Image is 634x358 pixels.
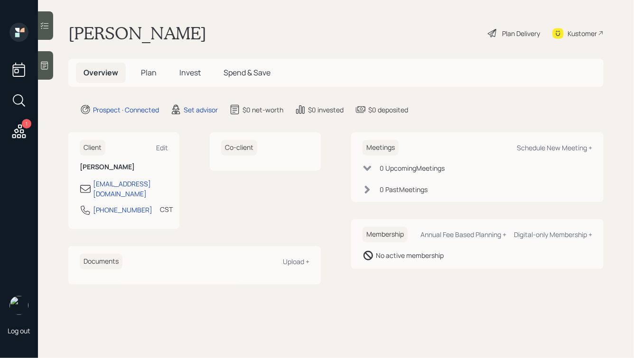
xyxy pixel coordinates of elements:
[80,163,168,171] h6: [PERSON_NAME]
[568,28,597,38] div: Kustomer
[517,143,592,152] div: Schedule New Meeting +
[514,230,592,239] div: Digital-only Membership +
[221,140,257,156] h6: Co-client
[283,257,309,266] div: Upload +
[93,179,168,199] div: [EMAIL_ADDRESS][DOMAIN_NAME]
[141,67,157,78] span: Plan
[363,140,399,156] h6: Meetings
[368,105,408,115] div: $0 deposited
[160,204,173,214] div: CST
[156,143,168,152] div: Edit
[376,250,444,260] div: No active membership
[502,28,540,38] div: Plan Delivery
[93,105,159,115] div: Prospect · Connected
[363,227,408,242] h6: Membership
[179,67,201,78] span: Invest
[8,326,30,335] div: Log out
[420,230,506,239] div: Annual Fee Based Planning +
[380,163,445,173] div: 0 Upcoming Meeting s
[93,205,152,215] div: [PHONE_NUMBER]
[22,119,31,129] div: 1
[308,105,344,115] div: $0 invested
[80,140,105,156] h6: Client
[80,254,122,269] h6: Documents
[184,105,218,115] div: Set advisor
[242,105,283,115] div: $0 net-worth
[224,67,270,78] span: Spend & Save
[380,184,428,194] div: 0 Past Meeting s
[84,67,118,78] span: Overview
[9,296,28,315] img: hunter_neumayer.jpg
[68,23,206,44] h1: [PERSON_NAME]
